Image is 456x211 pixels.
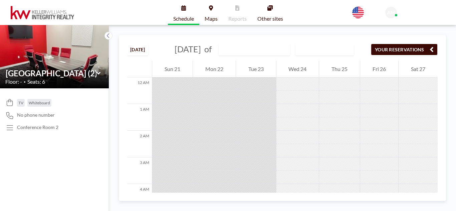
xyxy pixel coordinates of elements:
span: No phone number [17,112,55,118]
span: of [204,44,212,54]
span: Whiteboard [29,100,50,105]
div: 12 AM [127,77,152,104]
span: [DATE] [175,44,201,54]
button: YOUR RESERVATIONS [371,44,438,55]
div: Sat 27 [399,61,438,77]
input: Search for option [335,45,343,54]
span: Reports [228,16,247,21]
button: [DATE] [127,44,148,55]
span: Other sites [257,16,283,21]
p: Conference Room 2 [17,124,58,130]
div: Thu 25 [319,61,360,77]
div: 2 AM [127,131,152,157]
div: Tue 23 [236,61,276,77]
div: Mon 22 [193,61,236,77]
div: Sun 21 [152,61,193,77]
div: Fri 26 [360,61,398,77]
span: Schedule [173,16,194,21]
div: 4 AM [127,184,152,211]
span: Floor: - [5,78,22,85]
span: [PERSON_NAME] [400,10,437,16]
span: WEEKLY VIEW [297,45,335,54]
span: AM [387,10,395,16]
span: Maps [205,16,218,21]
div: Search for option [296,44,354,55]
div: Wed 24 [276,61,319,77]
input: Lexington Room (2) [6,68,96,78]
span: Seats: 6 [27,78,45,85]
img: organization-logo [11,6,74,19]
input: Lexington Room (2) [219,44,283,55]
div: 1 AM [127,104,152,131]
span: TV [18,100,23,105]
span: • [24,80,26,84]
div: 3 AM [127,157,152,184]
